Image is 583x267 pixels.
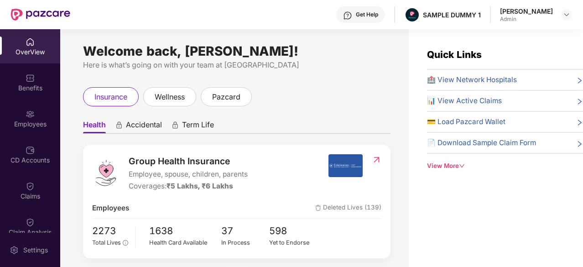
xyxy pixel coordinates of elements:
[406,8,419,21] img: Pazcare_Alternative_logo-01-01.png
[10,246,19,255] img: svg+xml;base64,PHN2ZyBpZD0iU2V0dGluZy0yMHgyMCIgeG1sbnM9Imh0dHA6Ly93d3cudzMub3JnLzIwMDAvc3ZnIiB3aW...
[83,47,390,55] div: Welcome back, [PERSON_NAME]!
[576,118,583,127] span: right
[427,74,517,85] span: 🏥 View Network Hospitals
[83,120,106,133] span: Health
[123,240,128,245] span: info-circle
[92,239,121,246] span: Total Lives
[129,169,248,180] span: Employee, spouse, children, parents
[315,205,321,211] img: deleteIcon
[129,154,248,168] span: Group Health Insurance
[269,224,318,239] span: 598
[129,181,248,192] div: Coverages:
[92,203,129,214] span: Employees
[372,155,381,164] img: RedirectIcon
[26,182,35,191] img: svg+xml;base64,PHN2ZyBpZD0iQ2xhaW0iIHhtbG5zPSJodHRwOi8vd3d3LnczLm9yZy8yMDAwL3N2ZyIgd2lkdGg9IjIwIi...
[427,161,583,171] div: View More
[269,238,318,247] div: Yet to Endorse
[11,9,70,21] img: New Pazcare Logo
[155,91,185,103] span: wellness
[427,116,505,127] span: 💳 Load Pazcard Wallet
[182,120,214,133] span: Term Life
[126,120,162,133] span: Accidental
[171,121,179,129] div: animation
[212,91,240,103] span: pazcard
[26,73,35,83] img: svg+xml;base64,PHN2ZyBpZD0iQmVuZWZpdHMiIHhtbG5zPSJodHRwOi8vd3d3LnczLm9yZy8yMDAwL3N2ZyIgd2lkdGg9Ij...
[328,154,363,177] img: insurerIcon
[356,11,378,18] div: Get Help
[343,11,352,20] img: svg+xml;base64,PHN2ZyBpZD0iSGVscC0zMngzMiIgeG1sbnM9Imh0dHA6Ly93d3cudzMub3JnLzIwMDAvc3ZnIiB3aWR0aD...
[149,224,221,239] span: 1638
[576,139,583,148] span: right
[94,91,127,103] span: insurance
[427,95,502,106] span: 📊 View Active Claims
[427,137,536,148] span: 📄 Download Sample Claim Form
[576,97,583,106] span: right
[427,49,482,60] span: Quick Links
[21,246,51,255] div: Settings
[221,224,270,239] span: 37
[500,16,553,23] div: Admin
[315,203,381,214] span: Deleted Lives (139)
[92,159,120,187] img: logo
[563,11,570,18] img: svg+xml;base64,PHN2ZyBpZD0iRHJvcGRvd24tMzJ4MzIiIHhtbG5zPSJodHRwOi8vd3d3LnczLm9yZy8yMDAwL3N2ZyIgd2...
[576,76,583,85] span: right
[83,59,390,71] div: Here is what’s going on with your team at [GEOGRAPHIC_DATA]
[167,182,233,190] span: ₹5 Lakhs, ₹6 Lakhs
[500,7,553,16] div: [PERSON_NAME]
[26,146,35,155] img: svg+xml;base64,PHN2ZyBpZD0iQ0RfQWNjb3VudHMiIGRhdGEtbmFtZT0iQ0QgQWNjb3VudHMiIHhtbG5zPSJodHRwOi8vd3...
[115,121,123,129] div: animation
[26,37,35,47] img: svg+xml;base64,PHN2ZyBpZD0iSG9tZSIgeG1sbnM9Imh0dHA6Ly93d3cudzMub3JnLzIwMDAvc3ZnIiB3aWR0aD0iMjAiIG...
[26,110,35,119] img: svg+xml;base64,PHN2ZyBpZD0iRW1wbG95ZWVzIiB4bWxucz0iaHR0cDovL3d3dy53My5vcmcvMjAwMC9zdmciIHdpZHRoPS...
[221,238,270,247] div: In Process
[423,10,481,19] div: SAMPLE DUMMY 1
[459,163,465,169] span: down
[92,224,128,239] span: 2273
[149,238,221,247] div: Health Card Available
[26,218,35,227] img: svg+xml;base64,PHN2ZyBpZD0iQ2xhaW0iIHhtbG5zPSJodHRwOi8vd3d3LnczLm9yZy8yMDAwL3N2ZyIgd2lkdGg9IjIwIi...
